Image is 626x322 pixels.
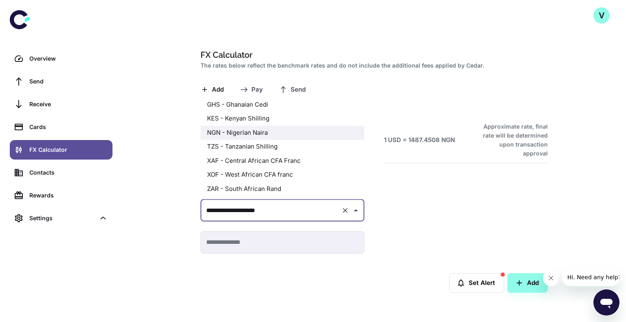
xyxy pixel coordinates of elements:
h6: Approximate rate, final rate will be determined upon transaction approval [474,122,548,158]
li: KES - Kenyan Shilling [201,112,364,126]
a: FX Calculator [10,140,112,160]
iframe: Close message [543,270,559,286]
li: ZAR - South African Rand [201,182,364,196]
div: Cards [29,123,108,131]
div: Overview [29,54,108,63]
iframe: Button to launch messaging window [593,289,619,315]
div: Settings [29,214,95,223]
a: Receive [10,94,112,114]
li: GHS - Ghanaian Cedi [201,98,364,112]
div: Receive [29,100,108,109]
button: Close [350,205,361,216]
span: Hi. Need any help? [5,6,59,12]
h1: FX Calculator [201,49,544,61]
span: Pay [251,86,263,94]
h6: 1 USD = 1487.4508 NGN [384,136,455,145]
button: Set Alert [449,273,504,293]
li: TZS - Tanzanian Shilling [201,140,364,154]
div: Settings [10,208,112,228]
div: Rewards [29,191,108,200]
div: Send [29,77,108,86]
a: Cards [10,117,112,137]
button: Clear [339,205,351,216]
span: Add [212,86,224,94]
a: Send [10,72,112,91]
li: XAF - Central African CFA Franc [201,154,364,168]
li: XOF - West African CFA franc [201,168,364,182]
a: Overview [10,49,112,68]
button: V [593,7,610,24]
span: Send [291,86,306,94]
div: FX Calculator [29,145,108,154]
a: Rewards [10,186,112,205]
a: Contacts [10,163,112,182]
li: NGN - Nigerian Naira [201,126,364,140]
h2: The rates below reflect the benchmark rates and do not include the additional fees applied by Cedar. [201,61,544,70]
button: Add [507,273,548,293]
iframe: Message from company [562,268,619,286]
div: Contacts [29,168,108,177]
